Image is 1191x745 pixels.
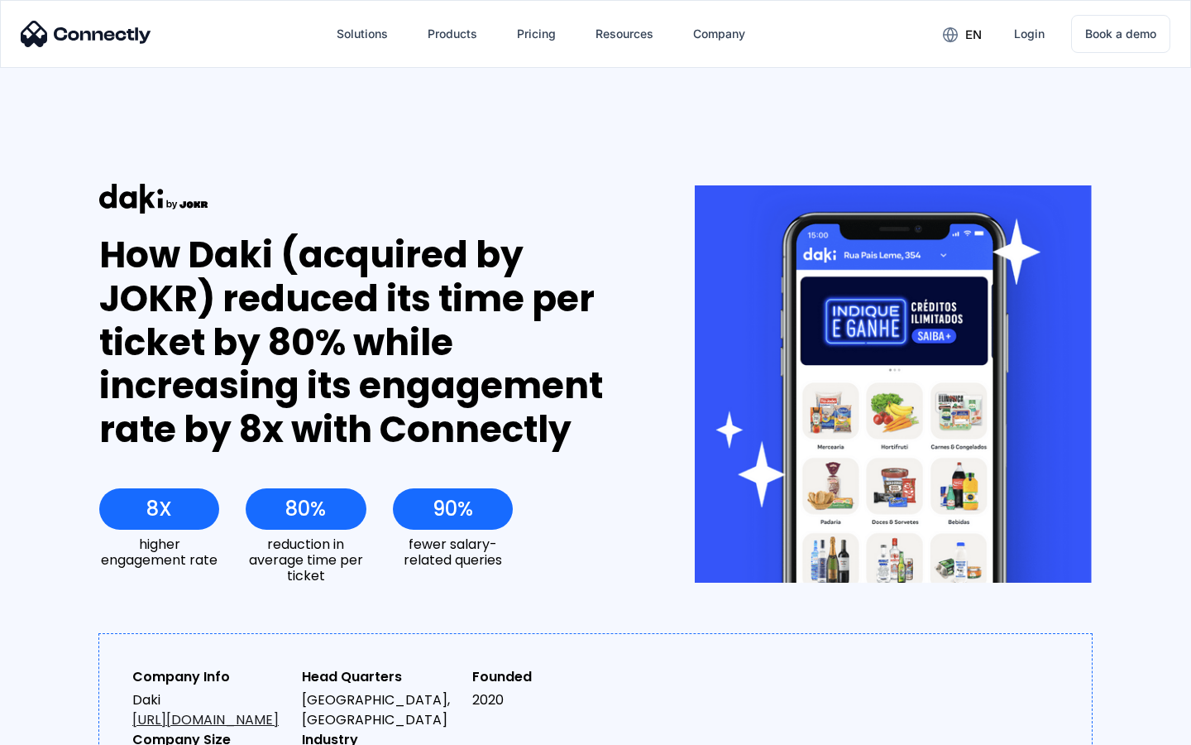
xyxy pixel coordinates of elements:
img: Connectly Logo [21,21,151,47]
div: Pricing [517,22,556,46]
div: Company Info [132,667,289,687]
div: Products [428,22,477,46]
div: 90% [433,497,473,521]
div: 80% [285,497,326,521]
div: higher engagement rate [99,536,219,568]
a: Login [1001,14,1058,54]
div: Resources [595,22,653,46]
div: 8X [146,497,172,521]
div: fewer salary-related queries [393,536,513,568]
div: reduction in average time per ticket [246,536,366,584]
aside: Language selected: English [17,716,99,739]
div: [GEOGRAPHIC_DATA], [GEOGRAPHIC_DATA] [302,690,458,730]
div: How Daki (acquired by JOKR) reduced its time per ticket by 80% while increasing its engagement ra... [99,233,634,452]
div: Login [1014,22,1045,46]
div: 2020 [472,690,629,710]
a: Book a demo [1071,15,1170,53]
ul: Language list [33,716,99,739]
div: Solutions [337,22,388,46]
div: en [965,23,982,46]
div: Daki [132,690,289,730]
div: Head Quarters [302,667,458,687]
div: Founded [472,667,629,687]
div: Company [693,22,745,46]
a: [URL][DOMAIN_NAME] [132,710,279,729]
a: Pricing [504,14,569,54]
